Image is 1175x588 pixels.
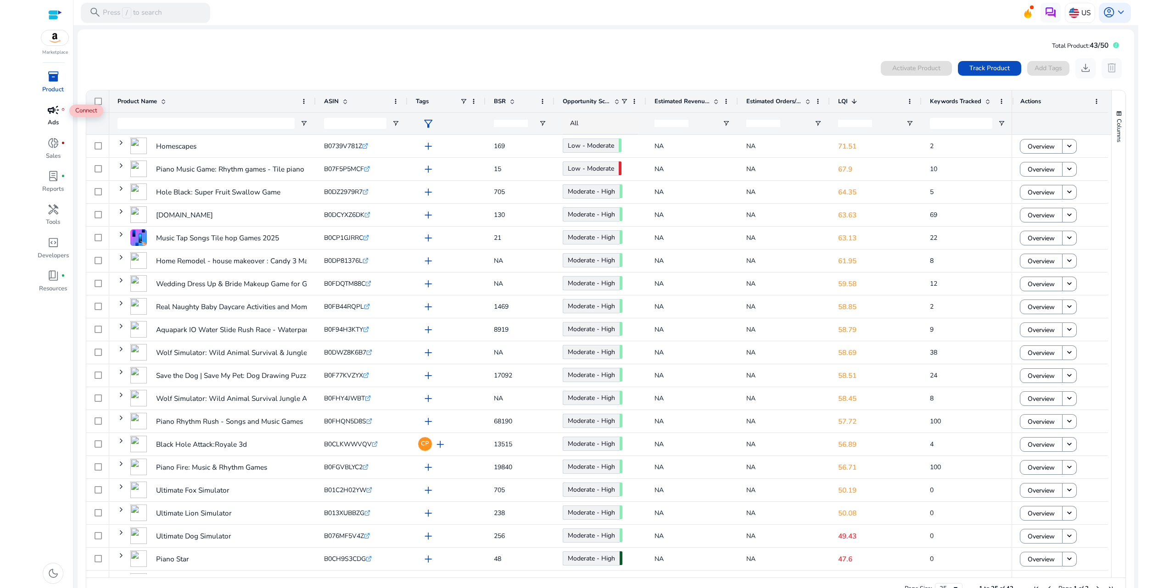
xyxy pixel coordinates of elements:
button: Open Filter Menu [300,120,308,127]
a: Moderate - High [563,207,620,222]
img: 91J0gq30EwL.jpg [130,252,147,269]
p: Piano Rhythm Rush - Songs and Music Games [156,412,303,431]
span: 62.63 [620,505,622,519]
a: donut_smallfiber_manual_recordSales [37,135,69,168]
span: 9 [930,325,934,334]
span: campaign [47,104,59,116]
span: Product Name [117,97,157,105]
span: NA [655,142,664,150]
mat-icon: keyboard_arrow_down [1065,555,1074,564]
p: 56.71 [838,458,913,477]
span: Overview [1028,481,1055,500]
span: download [1080,62,1091,74]
span: Estimated Orders/Day [746,97,801,105]
span: B0FHY4JWBT [324,394,365,403]
span: add [422,484,434,496]
span: 64.13 [620,345,622,359]
mat-icon: keyboard_arrow_down [1065,463,1074,472]
span: NA [746,211,755,219]
button: Open Filter Menu [906,120,913,127]
span: Overview [1028,366,1055,385]
span: NA [494,394,503,403]
p: 57.72 [838,412,913,431]
span: 65.44 [620,414,622,427]
a: campaignfiber_manual_recordAds [37,102,69,135]
button: Open Filter Menu [539,120,546,127]
span: fiber_manual_record [61,141,65,145]
span: B0DP81376L [324,256,363,265]
button: Overview [1020,552,1063,566]
a: Moderate - High [563,460,620,474]
span: NA [655,417,664,426]
span: Track Product [969,63,1010,73]
a: Moderate - High [563,391,620,405]
span: keyboard_arrow_down [1115,6,1127,18]
mat-icon: keyboard_arrow_down [1065,371,1074,380]
span: B0DZ2979R7 [324,188,363,196]
span: Keywords Tracked [930,97,981,105]
span: 130 [494,211,505,219]
span: filter_alt [422,118,434,130]
span: Actions [1020,97,1041,105]
span: 169 [494,142,505,150]
a: Moderate - High [563,483,620,497]
span: add [422,370,434,382]
p: Piano Music Game: Rhythm games - Tile piano hop 2025 [156,160,337,178]
button: Overview [1020,162,1063,177]
span: add [422,461,434,473]
mat-icon: keyboard_arrow_down [1065,394,1074,403]
img: 71vsfnxT3cL.jpg [130,161,147,177]
p: Aquapark IO Water Slide Rush Race - Waterpark IO Games [156,320,344,339]
mat-icon: keyboard_arrow_down [1065,142,1074,151]
p: Save the Dog | Save My Pet: Dog Drawing Puzzle Escape Game [156,366,356,385]
a: Moderate - High [563,184,620,199]
span: 8 [930,394,934,403]
span: 43/50 [1090,40,1108,50]
span: 2 [930,302,934,311]
mat-icon: keyboard_arrow_down [1065,440,1074,449]
span: 64.13 [620,368,622,382]
a: Low - Moderate [563,161,619,176]
span: 64.13 [620,483,622,496]
span: code_blocks [47,237,59,249]
span: B0FHQN5D8S [324,417,366,426]
span: lab_profile [47,170,59,182]
mat-icon: keyboard_arrow_down [1065,302,1074,311]
p: US [1081,5,1091,21]
span: 68190 [494,417,512,426]
button: Open Filter Menu [392,120,399,127]
span: 64.13 [620,276,622,290]
span: NA [746,233,755,242]
mat-icon: keyboard_arrow_down [1065,211,1074,220]
span: add [422,278,434,290]
input: ASIN Filter Input [324,118,386,129]
span: add [422,255,434,267]
a: Moderate - High [563,276,620,290]
span: B0CLKWWVQV [324,440,372,449]
span: add [422,232,434,244]
span: search [89,6,101,18]
span: B0739V781Z [324,142,362,150]
a: Moderate - High [563,505,620,520]
a: book_4fiber_manual_recordResources [37,268,69,301]
span: 24 [930,371,937,380]
p: 59.58 [838,274,913,293]
a: Moderate - High [563,414,620,428]
button: Overview [1020,529,1063,544]
button: Overview [1020,414,1063,429]
a: Moderate - High [563,322,620,336]
a: handymanTools [37,201,69,234]
span: Overview [1028,504,1055,523]
span: 4 [930,440,934,449]
button: Open Filter Menu [998,120,1005,127]
mat-icon: keyboard_arrow_down [1065,532,1074,541]
span: NA [746,165,755,173]
span: Overview [1028,550,1055,569]
p: Product [42,85,64,94]
span: add [422,186,434,198]
mat-icon: keyboard_arrow_down [1065,509,1074,518]
span: NA [655,348,664,357]
a: inventory_2Product [37,69,69,102]
button: Overview [1020,437,1063,452]
img: 81bZ3PmrPrL.jpg [130,413,147,429]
